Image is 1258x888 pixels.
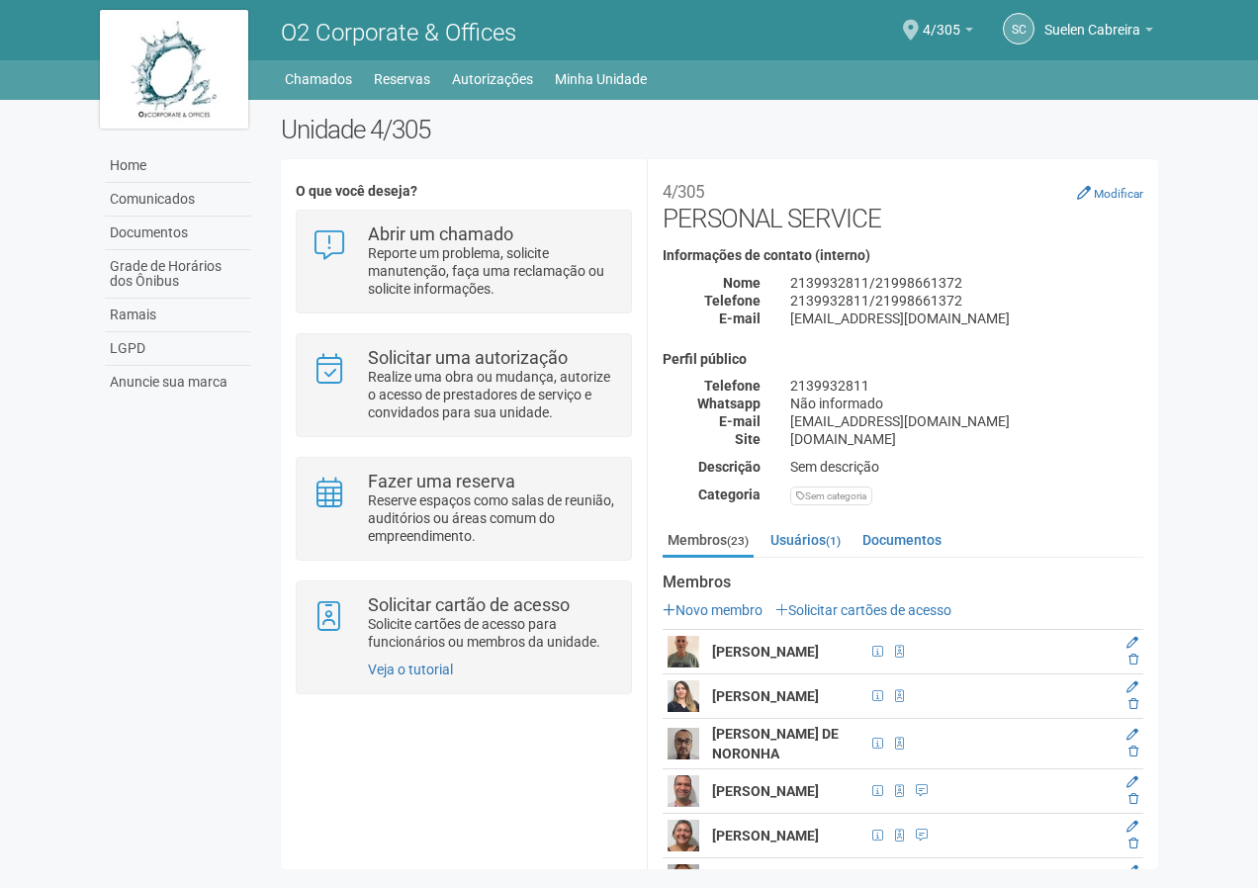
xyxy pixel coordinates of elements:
a: Ramais [105,299,251,332]
p: Reserve espaços como salas de reunião, auditórios ou áreas comum do empreendimento. [368,491,616,545]
small: (1) [826,534,841,548]
a: Excluir membro [1128,653,1138,666]
a: Membros(23) [663,525,754,558]
h4: Perfil público [663,352,1143,367]
strong: E-mail [719,413,761,429]
img: user.png [668,728,699,759]
h2: PERSONAL SERVICE [663,174,1143,233]
strong: Nome [723,275,761,291]
strong: [PERSON_NAME] [712,644,819,660]
img: user.png [668,775,699,807]
h4: Informações de contato (interno) [663,248,1143,263]
div: 2139932811 [775,377,1158,395]
strong: E-mail [719,311,761,326]
a: Editar membro [1126,728,1138,742]
div: [DOMAIN_NAME] [775,430,1158,448]
a: Solicitar cartão de acesso Solicite cartões de acesso para funcionários ou membros da unidade. [312,596,615,651]
a: Editar membro [1126,820,1138,834]
small: 4/305 [663,182,704,202]
a: Home [105,149,251,183]
strong: Abrir um chamado [368,223,513,244]
span: 4/305 [923,3,960,38]
a: Reservas [374,65,430,93]
h4: O que você deseja? [296,184,631,199]
a: Grade de Horários dos Ônibus [105,250,251,299]
strong: [PERSON_NAME] [712,688,819,704]
a: Chamados [285,65,352,93]
a: Modificar [1077,185,1143,201]
span: Suelen Cabreira [1044,3,1140,38]
a: LGPD [105,332,251,366]
a: Autorizações [452,65,533,93]
div: Não informado [775,395,1158,412]
strong: Telefone [704,293,761,309]
strong: [PERSON_NAME] [712,828,819,844]
a: Suelen Cabreira [1044,25,1153,41]
a: Minha Unidade [555,65,647,93]
h2: Unidade 4/305 [281,115,1158,144]
div: [EMAIL_ADDRESS][DOMAIN_NAME] [775,412,1158,430]
a: Excluir membro [1128,745,1138,758]
a: Excluir membro [1128,697,1138,711]
a: Novo membro [663,602,763,618]
img: user.png [668,636,699,667]
span: O2 Corporate & Offices [281,19,516,46]
div: 2139932811/21998661372 [775,274,1158,292]
small: (23) [727,534,749,548]
strong: Whatsapp [697,396,761,411]
div: 2139932811/21998661372 [775,292,1158,310]
strong: Solicitar uma autorização [368,347,568,368]
div: Sem categoria [790,487,872,505]
strong: Categoria [698,487,761,502]
a: Solicitar cartões de acesso [775,602,951,618]
img: logo.jpg [100,10,248,129]
strong: Telefone [704,378,761,394]
a: Comunicados [105,183,251,217]
strong: Membros [663,574,1143,591]
a: Editar membro [1126,775,1138,789]
a: Anuncie sua marca [105,366,251,399]
a: Abrir um chamado Reporte um problema, solicite manutenção, faça uma reclamação ou solicite inform... [312,225,615,298]
div: [EMAIL_ADDRESS][DOMAIN_NAME] [775,310,1158,327]
a: Excluir membro [1128,837,1138,850]
strong: [PERSON_NAME] DE NORONHA [712,726,839,761]
strong: Fazer uma reserva [368,471,515,491]
a: Fazer uma reserva Reserve espaços como salas de reunião, auditórios ou áreas comum do empreendime... [312,473,615,545]
a: Editar membro [1126,680,1138,694]
img: user.png [668,820,699,851]
a: 4/305 [923,25,973,41]
a: Documentos [105,217,251,250]
a: Solicitar uma autorização Realize uma obra ou mudança, autorize o acesso de prestadores de serviç... [312,349,615,421]
small: Modificar [1094,187,1143,201]
img: user.png [668,680,699,712]
a: Editar membro [1126,864,1138,878]
p: Solicite cartões de acesso para funcionários ou membros da unidade. [368,615,616,651]
a: Usuários(1) [765,525,846,555]
strong: [PERSON_NAME] [712,783,819,799]
a: SC [1003,13,1034,44]
a: Excluir membro [1128,792,1138,806]
p: Realize uma obra ou mudança, autorize o acesso de prestadores de serviço e convidados para sua un... [368,368,616,421]
a: Editar membro [1126,636,1138,650]
p: Reporte um problema, solicite manutenção, faça uma reclamação ou solicite informações. [368,244,616,298]
strong: Descrição [698,459,761,475]
strong: Solicitar cartão de acesso [368,594,570,615]
strong: Site [735,431,761,447]
a: Veja o tutorial [368,662,453,677]
div: Sem descrição [775,458,1158,476]
a: Documentos [857,525,946,555]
